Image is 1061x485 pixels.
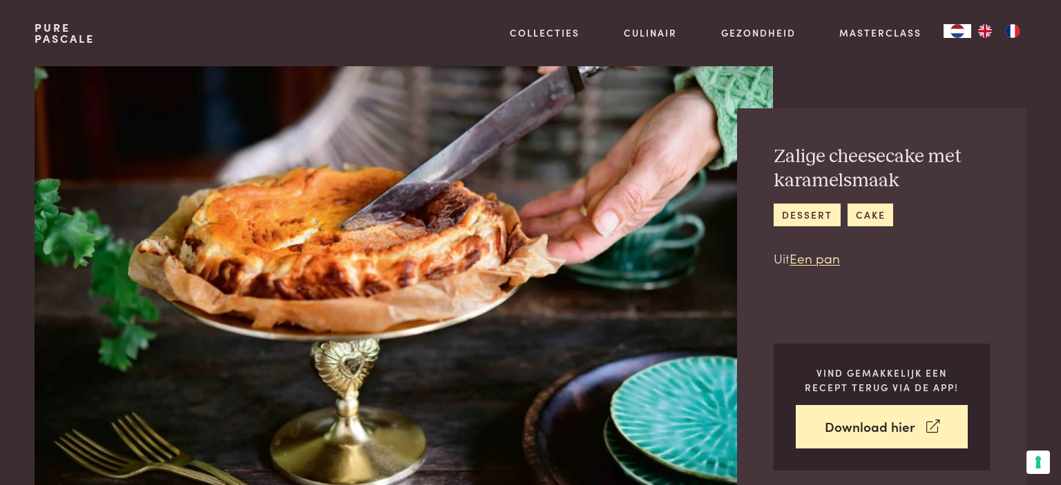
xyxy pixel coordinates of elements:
[721,26,796,40] a: Gezondheid
[971,24,999,38] a: EN
[1026,451,1050,474] button: Uw voorkeuren voor toestemming voor trackingtechnologieën
[848,204,893,226] a: cake
[944,24,971,38] a: NL
[999,24,1026,38] a: FR
[971,24,1026,38] ul: Language list
[624,26,677,40] a: Culinair
[796,366,968,394] p: Vind gemakkelijk een recept terug via de app!
[510,26,580,40] a: Collecties
[944,24,971,38] div: Language
[774,145,990,192] h2: Zalige cheesecake met karamelsmaak
[774,248,990,268] p: Uit
[839,26,921,40] a: Masterclass
[35,22,95,44] a: PurePascale
[944,24,1026,38] aside: Language selected: Nederlands
[790,248,840,267] a: Een pan
[796,405,968,448] a: Download hier
[774,204,840,226] a: dessert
